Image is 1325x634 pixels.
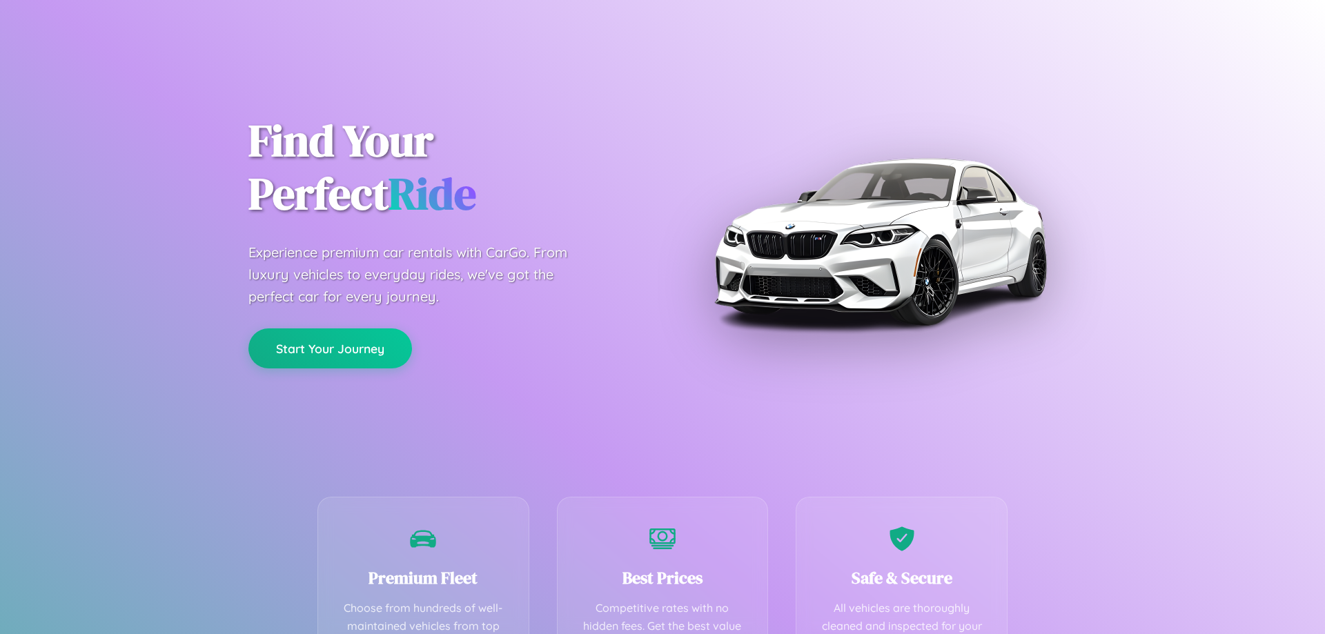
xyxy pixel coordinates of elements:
[248,241,593,308] p: Experience premium car rentals with CarGo. From luxury vehicles to everyday rides, we've got the ...
[389,164,476,224] span: Ride
[707,69,1052,414] img: Premium BMW car rental vehicle
[578,566,747,589] h3: Best Prices
[248,328,412,368] button: Start Your Journey
[248,115,642,221] h1: Find Your Perfect
[339,566,508,589] h3: Premium Fleet
[817,566,986,589] h3: Safe & Secure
